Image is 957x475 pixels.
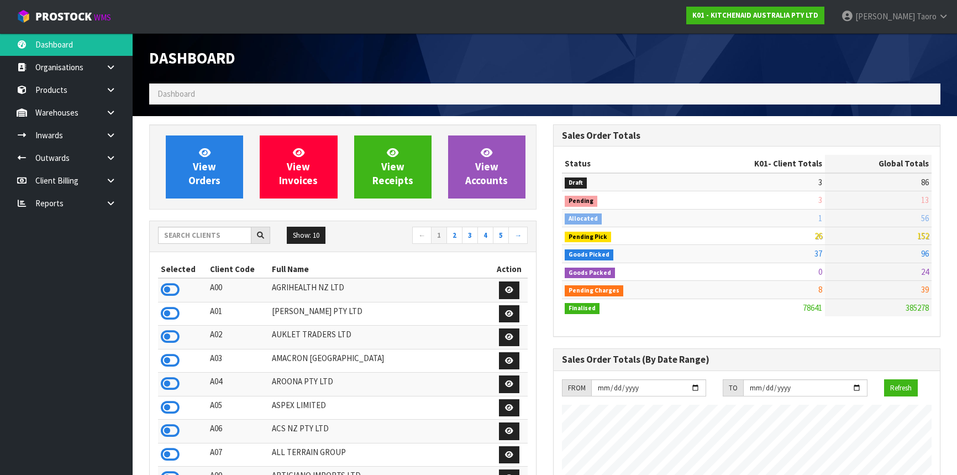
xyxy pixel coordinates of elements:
td: AGRIHEALTH NZ LTD [269,278,491,302]
th: Full Name [269,260,491,278]
th: - Client Totals [684,155,825,173]
span: Pending Pick [565,232,611,243]
span: 78641 [803,302,822,313]
th: Global Totals [825,155,932,173]
td: ALL TERRAIN GROUP [269,443,491,467]
nav: Page navigation [351,227,528,246]
span: 96 [921,248,929,259]
span: 1 [818,213,822,223]
td: A05 [207,396,269,420]
span: 26 [814,231,822,241]
a: ← [412,227,432,244]
td: ASPEX LIMITED [269,396,491,420]
span: Pending Charges [565,285,623,296]
a: K01 - KITCHENAID AUSTRALIA PTY LTD [686,7,824,24]
td: A04 [207,373,269,396]
td: AUKLET TRADERS LTD [269,326,491,349]
td: AMACRON [GEOGRAPHIC_DATA] [269,349,491,373]
span: 13 [921,195,929,205]
span: View Receipts [372,146,413,187]
a: ViewInvoices [260,135,337,199]
td: A03 [207,349,269,373]
th: Status [562,155,684,173]
a: ViewReceipts [354,135,432,199]
th: Client Code [207,260,269,278]
span: Dashboard [157,88,195,99]
a: 4 [477,227,493,244]
h3: Sales Order Totals (By Date Range) [562,354,932,365]
div: FROM [562,379,591,397]
span: Taoro [917,11,937,22]
td: ACS NZ PTY LTD [269,420,491,443]
a: 2 [446,227,462,244]
a: ViewAccounts [448,135,525,199]
td: A02 [207,326,269,349]
th: Action [491,260,528,278]
button: Refresh [884,379,918,397]
a: ViewOrders [166,135,243,199]
span: ProStock [35,9,92,24]
span: View Invoices [279,146,318,187]
span: 39 [921,284,929,295]
span: 24 [921,267,929,277]
span: Draft [565,178,587,189]
td: A00 [207,278,269,302]
div: TO [723,379,743,397]
span: 3 [818,177,822,187]
span: [PERSON_NAME] [855,11,915,22]
td: A01 [207,302,269,326]
td: AROONA PTY LTD [269,373,491,396]
a: 1 [431,227,447,244]
span: 56 [921,213,929,223]
h3: Sales Order Totals [562,131,932,141]
strong: K01 - KITCHENAID AUSTRALIA PTY LTD [692,11,818,20]
span: 86 [921,177,929,187]
span: View Accounts [465,146,508,187]
td: A07 [207,443,269,467]
span: 385278 [906,302,929,313]
span: Dashboard [149,48,235,68]
span: 0 [818,267,822,277]
span: 152 [917,231,929,241]
span: 8 [818,284,822,295]
span: Goods Packed [565,268,615,279]
td: A06 [207,420,269,443]
a: 3 [462,227,478,244]
img: cube-alt.png [17,9,30,23]
span: Goods Picked [565,249,613,260]
th: Selected [158,260,207,278]
span: Finalised [565,303,600,314]
span: K01 [754,158,768,169]
span: Pending [565,196,597,207]
small: WMS [94,12,111,23]
a: 5 [493,227,509,244]
span: 37 [814,248,822,259]
button: Show: 10 [287,227,325,244]
span: 3 [818,195,822,205]
span: Allocated [565,213,602,225]
td: [PERSON_NAME] PTY LTD [269,302,491,326]
span: View Orders [188,146,220,187]
a: → [508,227,528,244]
input: Search clients [158,227,251,244]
